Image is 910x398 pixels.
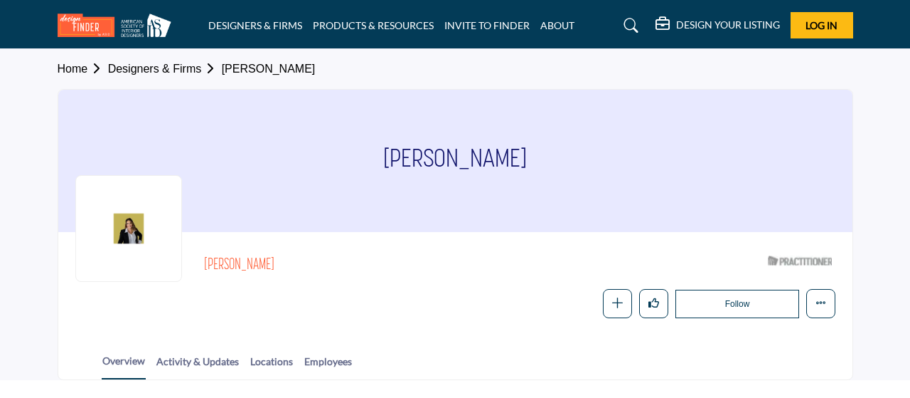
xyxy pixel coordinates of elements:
button: Log In [791,12,853,38]
a: Search [610,14,648,37]
a: PRODUCTS & RESOURCES [313,19,434,31]
a: Designers & Firms [108,63,222,75]
a: [PERSON_NAME] [222,63,316,75]
h1: [PERSON_NAME] [383,90,527,232]
img: site Logo [58,14,178,37]
h5: DESIGN YOUR LISTING [676,19,780,31]
a: Overview [102,353,146,379]
span: Log In [805,19,837,31]
div: DESIGN YOUR LISTING [655,17,780,34]
a: Employees [304,354,353,379]
button: Like [639,289,668,318]
a: DESIGNERS & FIRMS [208,19,302,31]
a: Activity & Updates [156,354,240,379]
button: Follow [675,290,798,318]
a: ABOUT [540,19,574,31]
img: ASID Qualified Practitioners [768,253,832,269]
a: Locations [250,354,294,379]
button: More details [806,289,835,318]
a: Home [58,63,108,75]
a: INVITE TO FINDER [444,19,530,31]
h2: [PERSON_NAME] [204,256,595,275]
